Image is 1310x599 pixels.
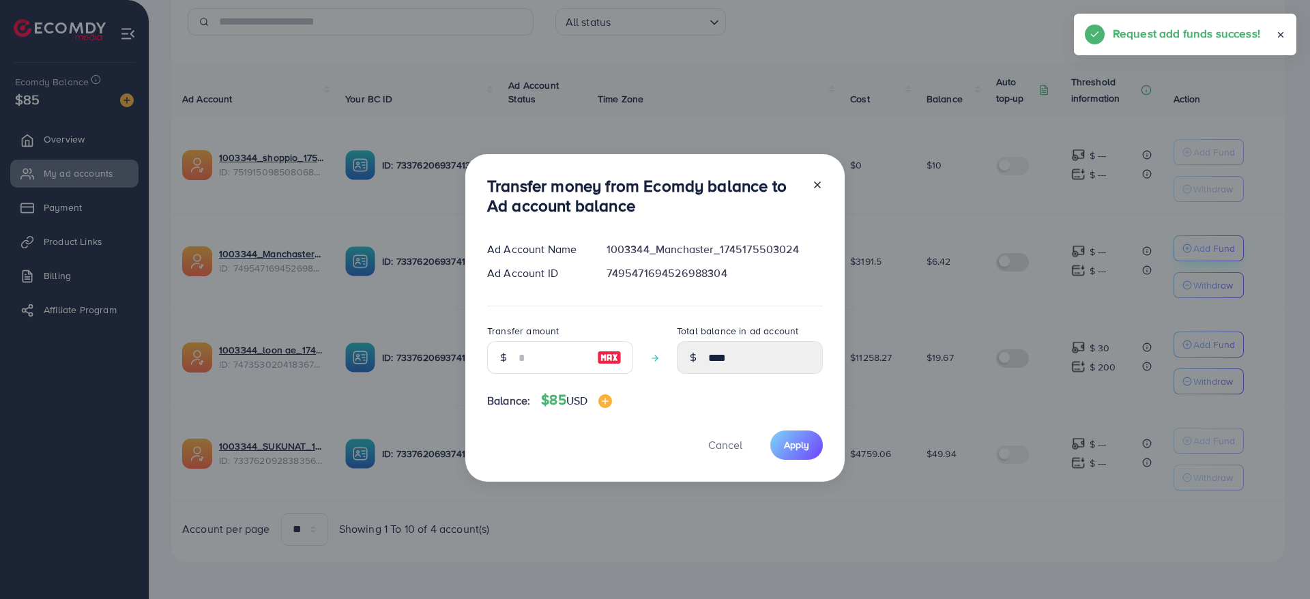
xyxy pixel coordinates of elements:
[1252,538,1300,589] iframe: Chat
[566,393,587,408] span: USD
[597,349,622,366] img: image
[541,392,612,409] h4: $85
[770,430,823,460] button: Apply
[487,324,559,338] label: Transfer amount
[596,242,834,257] div: 1003344_Manchaster_1745175503024
[691,430,759,460] button: Cancel
[487,393,530,409] span: Balance:
[596,265,834,281] div: 7495471694526988304
[487,176,801,216] h3: Transfer money from Ecomdy balance to Ad account balance
[784,438,809,452] span: Apply
[677,324,798,338] label: Total balance in ad account
[476,242,596,257] div: Ad Account Name
[1113,25,1260,42] h5: Request add funds success!
[598,394,612,408] img: image
[476,265,596,281] div: Ad Account ID
[708,437,742,452] span: Cancel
